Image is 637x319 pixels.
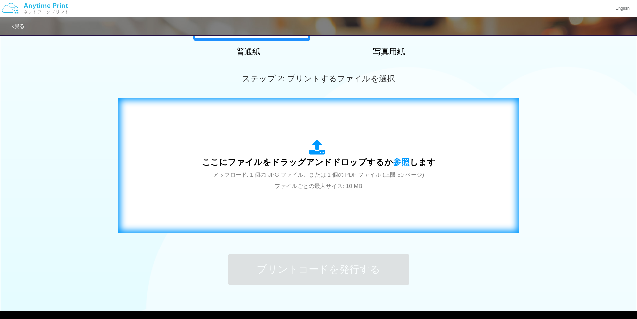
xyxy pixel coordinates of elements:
[242,74,395,83] span: ステップ 2: プリントするファイルを選択
[228,254,409,285] button: プリントコードを発行する
[213,172,424,189] span: アップロード: 1 個の JPG ファイル、または 1 個の PDF ファイル (上限 50 ページ) ファイルごとの最大サイズ: 10 MB
[190,47,307,56] h2: 普通紙
[12,23,25,29] a: 戻る
[202,157,436,167] span: ここにファイルをドラッグアンドドロップするか します
[393,157,410,167] span: 参照
[330,47,447,56] h2: 写真用紙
